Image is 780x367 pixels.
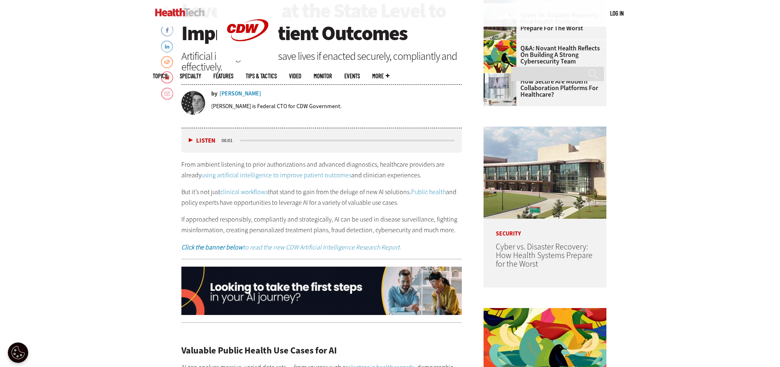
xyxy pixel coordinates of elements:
[211,102,341,110] p: [PERSON_NAME] is Federal CTO for CDW Government.
[610,9,624,17] a: Log in
[219,91,261,97] a: [PERSON_NAME]
[181,214,462,235] p: If approached responsibly, compliantly and strategically, AI can be used in disease surveillance,...
[484,73,520,80] a: care team speaks with physician over conference call
[181,267,462,315] img: XS_Q225_AI_cta_desktop01
[181,243,401,251] em: to read the new CDW Artificial Intelligence Research Report.
[496,241,592,270] a: Cyber vs. Disaster Recovery: How Health Systems Prepare for the Worst
[8,342,28,363] div: Cookie Settings
[217,54,278,63] a: CDW
[246,73,277,79] a: Tips & Tactics
[344,73,360,79] a: Events
[181,159,462,180] p: From ambient listening to prior authorizations and advanced diagnostics, healthcare providers are...
[213,73,233,79] a: Features
[181,187,462,208] p: But it’s not just that stand to gain from the deluge of new AI solutions. and policy experts have...
[189,138,215,144] button: Listen
[211,91,217,97] span: by
[484,73,516,106] img: care team speaks with physician over conference call
[484,78,601,98] a: How Secure Are Modern Collaboration Platforms for Healthcare?
[181,91,205,115] img: Peter Dunn
[201,171,351,179] a: using artificial intelligence to improve patient outcomes
[220,188,268,196] a: clinical workflows
[8,342,28,363] button: Open Preferences
[181,243,401,251] a: Click the banner belowto read the new CDW Artificial Intelligence Research Report.
[180,73,201,79] span: Specialty
[181,346,462,355] h2: Valuable Public Health Use Cases for AI
[610,9,624,18] div: User menu
[484,127,606,219] img: University of Vermont Medical Center’s main campus
[153,73,167,79] span: Topics
[411,188,446,196] a: Public health
[220,137,239,144] div: duration
[484,219,606,237] p: Security
[181,128,462,153] div: media player
[289,73,301,79] a: Video
[314,73,332,79] a: MonITor
[155,8,205,16] img: Home
[372,73,389,79] span: More
[181,243,243,251] strong: Click the banner below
